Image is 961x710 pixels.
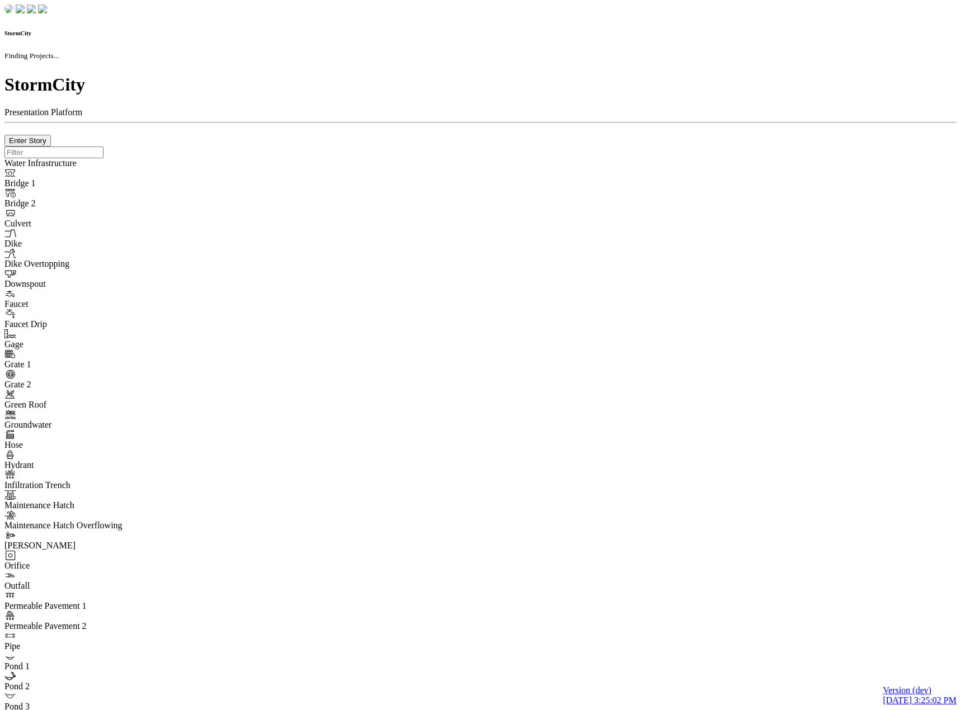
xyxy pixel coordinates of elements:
[4,380,157,390] div: Grate 2
[4,239,157,249] div: Dike
[4,520,157,531] div: Maintenance Hatch Overflowing
[4,51,59,60] small: Finding Projects...
[4,641,157,651] div: Pipe
[4,178,157,188] div: Bridge 1
[4,30,957,36] h6: StormCity
[883,695,957,705] span: [DATE] 3:25:02 PM
[4,661,157,671] div: Pond 1
[4,279,157,289] div: Downspout
[4,541,157,551] div: [PERSON_NAME]
[4,135,51,146] button: Enter Story
[4,440,157,450] div: Hose
[38,4,47,13] img: chi-fish-blink.png
[4,107,82,117] span: Presentation Platform
[4,259,157,269] div: Dike Overtopping
[4,621,157,631] div: Permeable Pavement 2
[4,319,157,329] div: Faucet Drip
[4,74,957,95] h1: StormCity
[27,4,36,13] img: chi-fish-up.png
[4,500,157,510] div: Maintenance Hatch
[4,420,157,430] div: Groundwater
[4,601,157,611] div: Permeable Pavement 1
[4,581,157,591] div: Outfall
[4,4,13,13] img: chi-fish-down.png
[4,146,103,158] input: Filter
[4,339,157,349] div: Gage
[883,685,957,706] a: Version (dev) [DATE] 3:25:02 PM
[4,359,157,370] div: Grate 1
[4,681,157,692] div: Pond 2
[4,480,157,490] div: Infiltration Trench
[4,158,157,168] div: Water Infrastructure
[4,219,157,229] div: Culvert
[4,299,157,309] div: Faucet
[4,198,157,209] div: Bridge 2
[4,400,157,410] div: Green Roof
[4,561,157,571] div: Orifice
[16,4,25,13] img: chi-fish-down.png
[4,460,157,470] div: Hydrant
